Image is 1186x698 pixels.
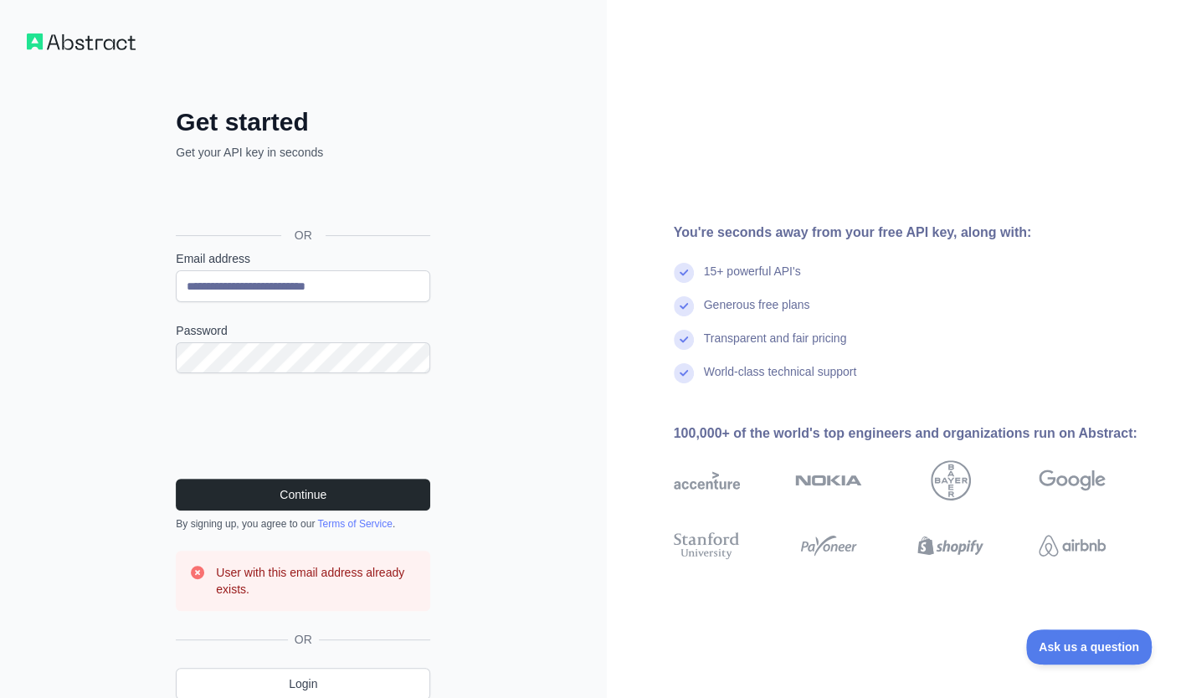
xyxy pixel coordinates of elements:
img: stanford university [674,529,741,562]
img: check mark [674,296,694,316]
div: 15+ powerful API's [704,263,801,296]
img: airbnb [1039,529,1106,562]
span: OR [288,631,319,648]
p: Get your API key in seconds [176,144,430,161]
img: accenture [674,460,741,500]
iframe: reCAPTCHA [176,393,430,459]
img: shopify [917,529,984,562]
img: nokia [795,460,862,500]
img: check mark [674,330,694,350]
iframe: Toggle Customer Support [1026,629,1153,665]
div: 100,000+ of the world's top engineers and organizations run on Abstract: [674,423,1160,444]
div: By signing up, you agree to our . [176,517,430,531]
h2: Get started [176,107,430,137]
label: Email address [176,250,430,267]
img: payoneer [795,529,862,562]
img: bayer [931,460,971,500]
div: World-class technical support [704,363,857,397]
img: google [1039,460,1106,500]
img: check mark [674,363,694,383]
img: check mark [674,263,694,283]
a: Terms of Service [317,518,392,530]
div: Transparent and fair pricing [704,330,847,363]
h3: User with this email address already exists. [216,564,417,598]
span: OR [281,227,326,244]
button: Continue [176,479,430,511]
div: You're seconds away from your free API key, along with: [674,223,1160,243]
img: Workflow [27,33,136,50]
div: Generous free plans [704,296,810,330]
iframe: “使用 Google 账号登录”按钮 [167,179,435,216]
label: Password [176,322,430,339]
